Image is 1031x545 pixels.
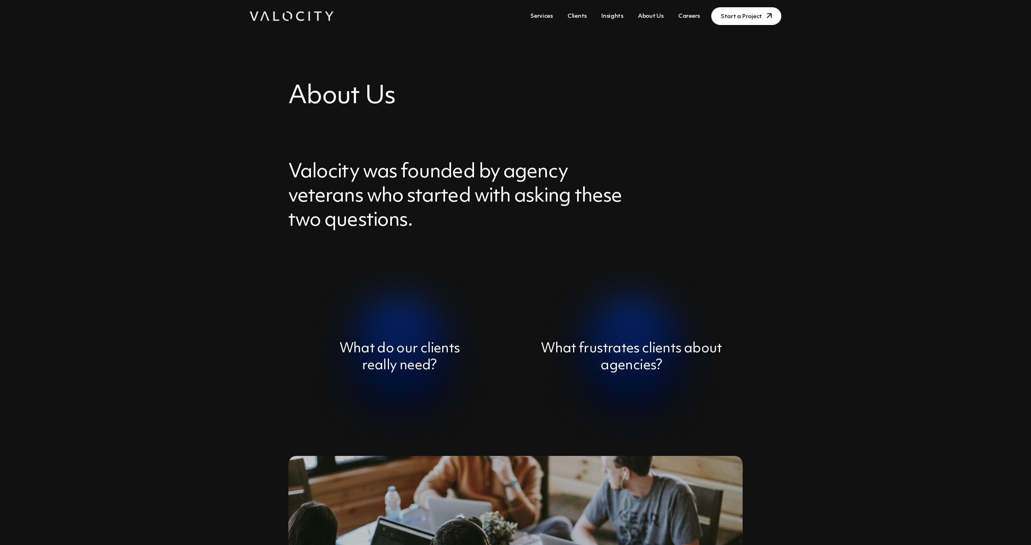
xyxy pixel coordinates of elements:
h2: About Us [288,81,743,112]
img: Valocity Digital [250,11,333,21]
a: Start a Project [711,7,781,25]
a: Careers [675,9,703,24]
a: Clients [564,9,590,24]
h4: What do our clients really need? [337,340,462,374]
h3: Valocity was founded by agency veterans who started with asking these two questions. [288,160,629,233]
a: Insights [598,9,627,24]
h4: What frustrates clients about agencies? [520,340,743,374]
a: About Us [635,9,667,24]
a: Services [527,9,556,24]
